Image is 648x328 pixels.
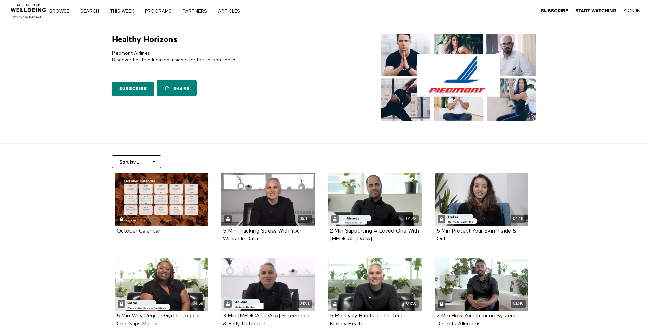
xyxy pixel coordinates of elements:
[142,9,179,14] a: PROGRAMS
[78,9,106,14] a: Search
[575,8,617,14] a: Start Watching
[404,215,419,223] div: 01:43
[437,313,515,326] a: 2 Min How Your Immune System Detects Allergens
[116,228,160,234] a: October Calendar
[511,215,526,223] div: 04:19
[437,228,516,241] a: 5 Min Protect Your Skin Inside & Out
[157,80,197,96] a: Share
[435,173,528,226] a: 5 Min Protect Your Skin Inside & Out 04:19
[330,228,419,242] strong: 2 Min Supporting A Loved One With Type 2 Diabetes
[223,313,309,326] a: 3 Min [MEDICAL_DATA] Screenings & Early Detection
[115,258,208,311] a: 5 Min Why Regular Gynecological Checkups Matter 04:58
[180,9,214,14] a: PARTNERS
[221,258,315,311] a: 3 Min Cancer Screenings & Early Detection 04:01
[541,8,568,13] strong: Subscribe
[404,300,419,308] div: 04:50
[112,82,154,96] a: Subscribe
[223,228,301,241] a: 5 Min Tracking Stress With Your Wearable Data
[541,8,568,14] a: Subscribe
[54,8,254,14] nav: Primary
[330,313,403,326] a: 5 Min Daily Habits To Protect Kidney Health
[328,173,422,226] a: 2 Min Supporting A Loved One With Type 2 Diabetes 01:43
[108,9,141,14] a: THIS WEEK
[221,173,315,226] a: 5 Min Tracking Stress With Your Wearable Data 05:12
[623,8,640,14] a: Sign In
[330,228,419,241] a: 2 Min Supporting A Loved One With [MEDICAL_DATA]
[216,9,247,14] a: ARTICLES
[435,258,528,311] a: 2 Min How Your Immune System Detects Allergens 01:46
[112,34,177,45] h1: Healthy Horizons
[223,313,309,327] strong: 3 Min Cancer Screenings & Early Detection
[47,9,77,14] a: Browse
[191,300,205,308] div: 04:58
[511,300,526,308] div: 01:46
[112,50,321,64] p: Piedmont Airlines Discover health education insights for the season ahead.
[381,34,536,121] img: Healthy Horizons
[115,173,208,226] a: October Calendar
[116,313,199,326] a: 5 Min Why Regular Gynecological Checkups Matter
[328,258,422,311] a: 5 Min Daily Habits To Protect Kidney Health 04:50
[575,8,617,13] strong: Start Watching
[298,300,312,308] div: 04:01
[298,215,312,223] div: 05:12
